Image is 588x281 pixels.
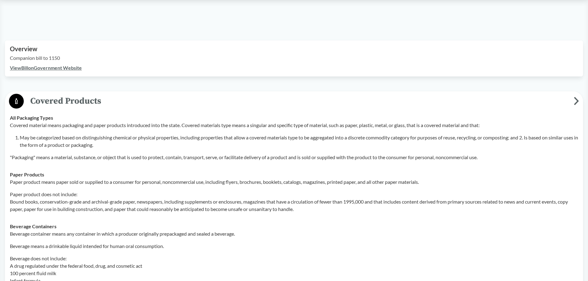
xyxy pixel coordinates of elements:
[10,230,578,238] p: Beverage container means any container in which a producer originally prepackaged and sealed a be...
[7,93,581,109] button: Covered Products
[10,171,44,177] strong: Paper Products
[10,191,578,213] p: Paper product does not include: Bound books, conservation-grade and archival-grade paper, newspap...
[24,94,574,108] span: Covered Products
[10,223,56,229] strong: Beverage Containers
[10,54,578,62] p: Companion bill to 1150
[10,242,578,250] p: Beverage means a drinkable liquid intended for human oral consumption.
[10,154,578,161] p: "Packaging" means a material, substance, or object that is used to protect, contain, transport, s...
[10,122,578,129] p: Covered material means packaging and paper products introduced into the state. Covered materials ...
[20,134,578,149] li: May be categorized based on distinguishing chemical or physical properties, including properties ...
[10,115,53,121] strong: All Packaging Types
[10,178,578,186] p: Paper product means paper sold or supplied to a consumer for personal, noncommercial use, includi...
[10,45,578,52] h2: Overview
[10,65,82,71] a: ViewBillonGovernment Website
